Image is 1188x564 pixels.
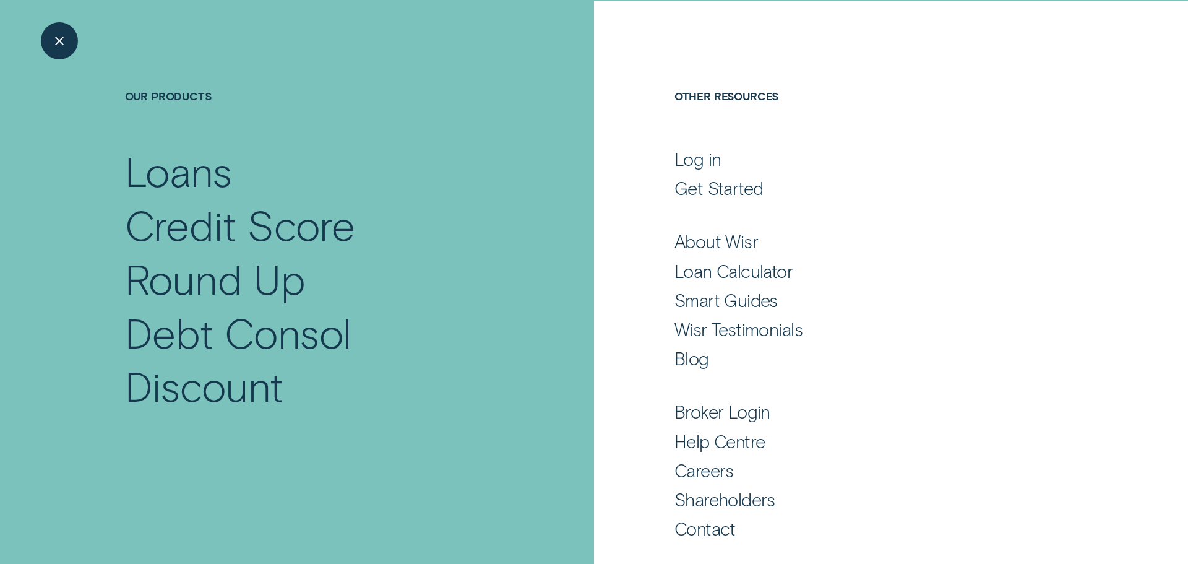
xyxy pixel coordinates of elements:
div: Help Centre [674,430,765,453]
button: Close Menu [41,22,78,59]
div: Shareholders [674,488,775,511]
div: Credit Score [125,198,356,252]
a: About Wisr [674,230,1062,253]
a: Smart Guides [674,289,1062,311]
a: Debt Consol Discount [125,306,508,413]
div: Round Up [125,252,306,306]
a: Log in [674,148,1062,170]
div: Blog [674,347,709,370]
a: Get Started [674,177,1062,199]
div: About Wisr [674,230,758,253]
a: Blog [674,347,1062,370]
a: Shareholders [674,488,1062,511]
div: Wisr Testimonials [674,318,803,341]
div: Smart Guides [674,289,778,311]
h4: Our Products [125,89,508,145]
div: Get Started [674,177,764,199]
a: Loans [125,144,508,198]
a: Credit Score [125,198,508,252]
a: Wisr Testimonials [674,318,1062,341]
a: Loan Calculator [674,260,1062,282]
a: Broker Login [674,401,1062,423]
div: Loans [125,144,232,198]
div: Careers [674,459,734,482]
div: Log in [674,148,721,170]
h4: Other Resources [674,89,1062,145]
a: Round Up [125,252,508,306]
div: Contact [674,518,736,540]
div: Broker Login [674,401,770,423]
div: Loan Calculator [674,260,793,282]
a: Careers [674,459,1062,482]
a: Contact [674,518,1062,540]
a: Help Centre [674,430,1062,453]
